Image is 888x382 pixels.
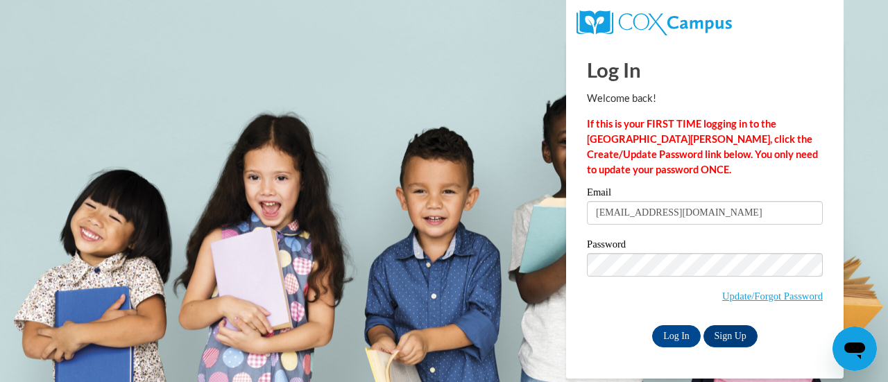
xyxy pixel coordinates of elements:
label: Password [587,239,823,253]
label: Email [587,187,823,201]
a: Sign Up [703,325,758,347]
img: COX Campus [577,10,732,35]
p: Welcome back! [587,91,823,106]
h1: Log In [587,55,823,84]
iframe: Button to launch messaging window [832,327,877,371]
input: Log In [652,325,701,347]
strong: If this is your FIRST TIME logging in to the [GEOGRAPHIC_DATA][PERSON_NAME], click the Create/Upd... [587,118,818,175]
a: Update/Forgot Password [722,290,823,302]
